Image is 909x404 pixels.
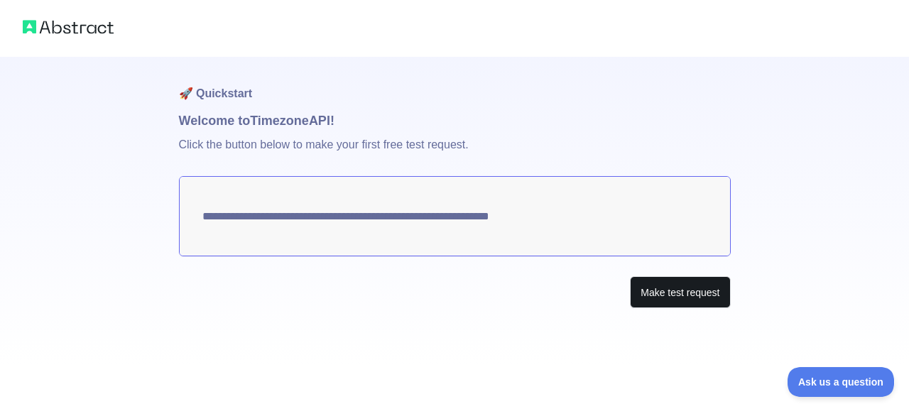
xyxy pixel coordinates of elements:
[630,276,730,308] button: Make test request
[179,57,731,111] h1: 🚀 Quickstart
[179,131,731,176] p: Click the button below to make your first free test request.
[788,367,895,397] iframe: Toggle Customer Support
[179,111,731,131] h1: Welcome to Timezone API!
[23,17,114,37] img: Abstract logo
